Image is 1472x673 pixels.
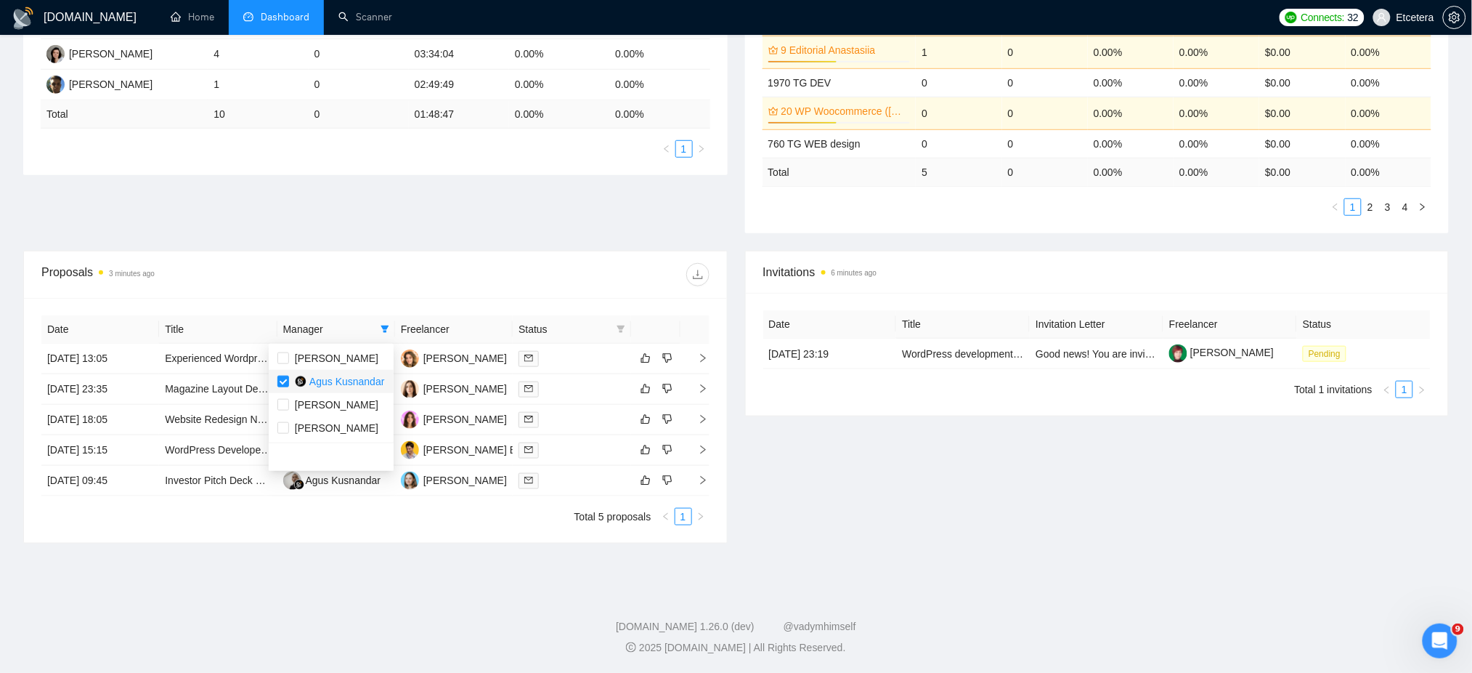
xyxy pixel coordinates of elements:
a: Experienced Wordpress Developer [165,352,322,364]
span: right [696,512,705,521]
button: dislike [659,472,676,489]
td: 0 [1002,129,1088,158]
div: Доброго) [219,215,267,230]
a: Pending [1303,347,1352,359]
div: Чи могли б ви, будь ласка, спробувати очистити cookies, перезавантажити сторінку та ще раз увійти... [23,377,227,463]
span: Invitations [763,263,1431,281]
th: Date [763,310,897,339]
time: 3 minutes ago [109,270,155,278]
td: 0 [309,70,409,100]
button: download [686,263,709,286]
div: [PERSON_NAME] [69,46,153,62]
td: Magazine Layout Design - Editorial [159,374,277,405]
td: [DATE] 09:45 [41,466,159,496]
li: Next Page [1414,198,1431,216]
td: 0.00 % [609,100,709,129]
img: PD [401,411,419,429]
span: mail [524,354,533,363]
td: 0.00% [609,39,709,70]
div: [PERSON_NAME] [423,411,507,427]
td: [DATE] 18:05 [41,405,159,435]
td: [DATE] 13:05 [41,344,159,374]
span: 32 [1348,9,1359,25]
span: mail [524,415,533,424]
button: like [637,411,654,428]
a: 9 Editorial Anastasiia [781,42,908,58]
span: right [686,384,708,394]
span: like [641,383,651,395]
td: 0.00% [609,70,709,100]
td: WordPress Developer Needed for Website Update [159,435,277,466]
td: Website Redesign Needed for Existing Site [159,405,277,435]
div: tymofieieva@etcetera.kiev.ua каже… [12,206,279,240]
span: download [687,269,709,281]
td: 5 [916,158,1001,186]
span: like [641,444,651,456]
a: setting [1443,12,1466,23]
th: Date [41,315,159,344]
span: filter [614,318,628,340]
td: Investor Pitch Deck Designer (Fintech, Google Slides) [159,466,277,496]
a: 4 [1397,199,1413,215]
span: crown [768,106,778,116]
p: У мережі [70,18,115,33]
td: 0 [916,129,1001,158]
div: Agus Kusnandar [306,472,381,488]
button: dislike [659,411,676,428]
a: 1970 TG DEV [768,77,831,89]
li: 2 [1362,198,1379,216]
img: c1Yz1V5vTkFBIK6lnZKICux94CK7NJh7mMOvUEmt1RGeaFBAi1QHuau63OPw6vGT8z [1169,344,1187,363]
td: 0 [916,68,1001,97]
span: filter [378,318,392,340]
button: like [637,441,654,459]
img: Profile image for Nazar [41,8,65,31]
div: joined the conversation [89,47,221,60]
span: dislike [662,383,672,395]
td: 0.00% [509,39,609,70]
img: upwork-logo.png [1285,12,1297,23]
li: Previous Page [657,508,675,525]
div: Доброго) [207,206,279,238]
img: VY [401,472,419,490]
button: setting [1443,6,1466,29]
a: AV[PERSON_NAME] [401,382,507,394]
th: Status [1297,310,1431,339]
span: Pending [1303,346,1346,362]
span: [PERSON_NAME] [295,422,378,434]
a: [PERSON_NAME] [1169,347,1274,358]
span: left [1383,386,1391,395]
td: 1 [208,70,308,100]
span: right [686,414,708,424]
td: $ 0.00 [1259,158,1345,186]
td: $0.00 [1259,36,1345,68]
div: [PERSON_NAME] [423,350,507,366]
td: 0 [1002,97,1088,129]
li: Next Page [1413,381,1431,398]
a: 3 [1380,199,1396,215]
img: DB [401,441,419,459]
span: crown [768,45,778,55]
div: [PERSON_NAME] Bronfain [423,442,548,458]
td: 0.00% [1174,129,1259,158]
div: [PERSON_NAME] [423,381,507,397]
span: like [641,414,651,425]
span: mail [524,446,533,454]
td: 0.00% [1174,68,1259,97]
button: right [693,140,710,158]
span: Connects: [1301,9,1345,25]
li: 3 [1379,198,1396,216]
a: 20 WP Woocommerce ([PERSON_NAME]) [781,103,908,119]
span: Status [519,321,610,337]
li: 1 [1344,198,1362,216]
span: [PERSON_NAME] [295,352,378,364]
button: right [1413,381,1431,398]
a: WordPress development of extremely usable website [902,348,1142,360]
a: @vadymhimself [784,621,856,632]
td: 0 [1002,158,1088,186]
span: left [662,145,671,153]
div: tymofieieva@etcetera.kiev.ua каже… [12,240,279,333]
img: gigradar-bm.png [294,480,304,490]
li: 1 [1396,381,1413,398]
td: 03:34:04 [409,39,509,70]
td: 0.00% [1088,36,1174,68]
